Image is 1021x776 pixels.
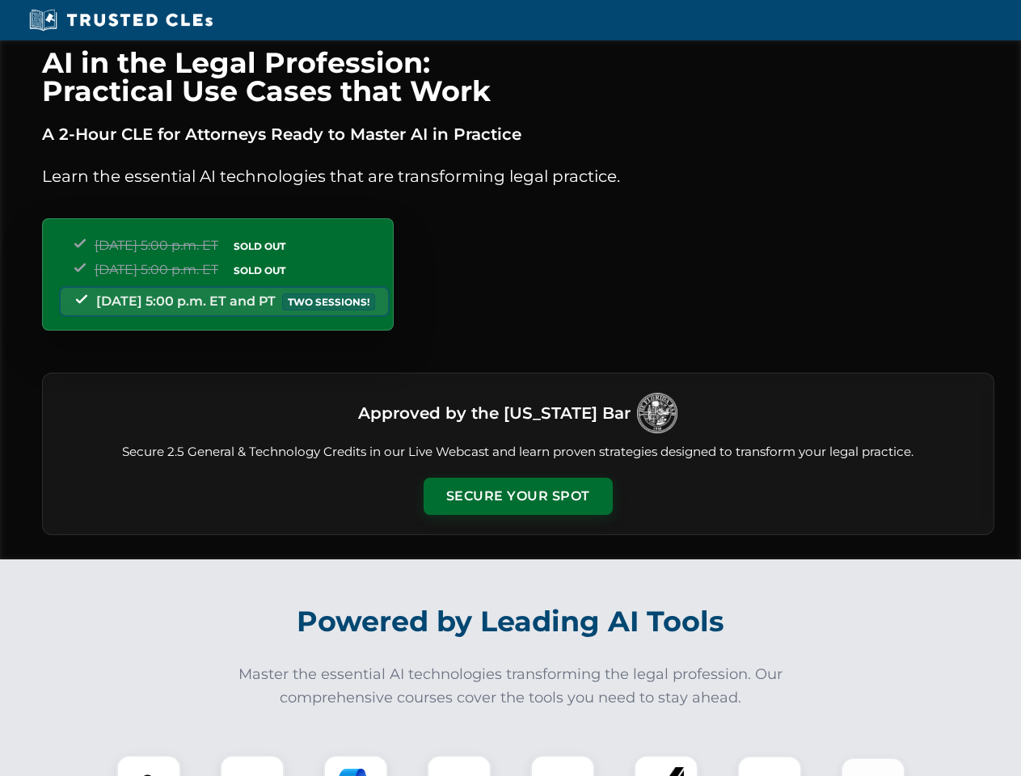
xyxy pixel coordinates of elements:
span: [DATE] 5:00 p.m. ET [95,262,218,277]
p: A 2-Hour CLE for Attorneys Ready to Master AI in Practice [42,121,994,147]
h3: Approved by the [US_STATE] Bar [358,399,631,428]
p: Secure 2.5 General & Technology Credits in our Live Webcast and learn proven strategies designed ... [62,443,974,462]
h2: Powered by Leading AI Tools [63,593,959,650]
p: Master the essential AI technologies transforming the legal profession. Our comprehensive courses... [228,663,794,710]
p: Learn the essential AI technologies that are transforming legal practice. [42,163,994,189]
button: Secure Your Spot [424,478,613,515]
span: [DATE] 5:00 p.m. ET [95,238,218,253]
h1: AI in the Legal Profession: Practical Use Cases that Work [42,48,994,105]
span: SOLD OUT [228,238,291,255]
img: Logo [637,393,677,433]
span: SOLD OUT [228,262,291,279]
img: Trusted CLEs [24,8,217,32]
